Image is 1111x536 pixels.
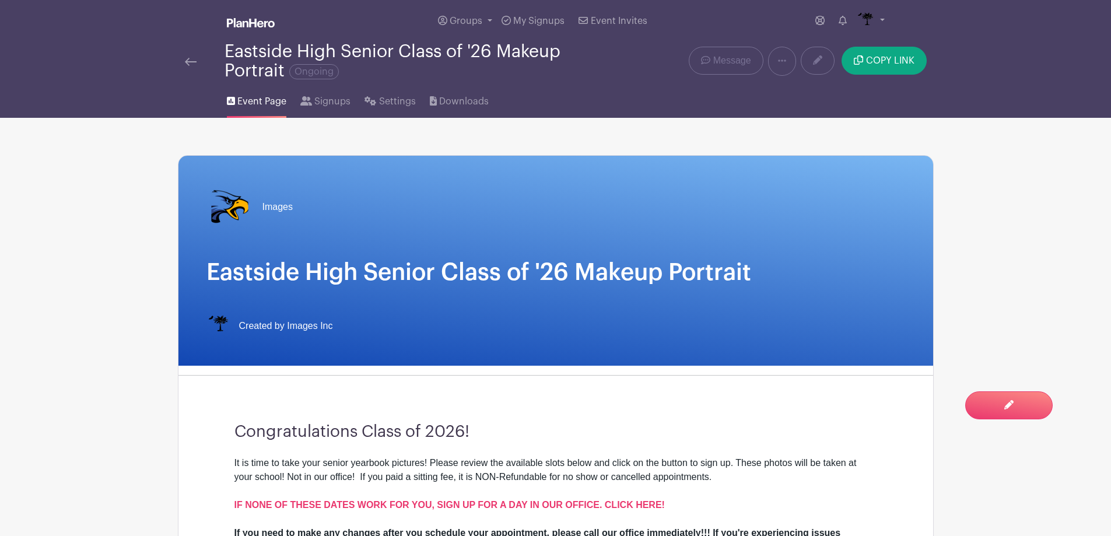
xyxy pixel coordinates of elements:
img: IMAGES%20logo%20transparenT%20PNG%20s.png [206,314,230,338]
a: Settings [365,80,415,118]
img: logo_white-6c42ec7e38ccf1d336a20a19083b03d10ae64f83f12c07503d8b9e83406b4c7d.svg [227,18,275,27]
span: Ongoing [289,64,339,79]
div: Eastside High Senior Class of '26 Makeup Portrait [225,42,602,80]
span: Created by Images Inc [239,319,333,333]
span: Event Invites [591,16,647,26]
a: IF NONE OF THESE DATES WORK FOR YOU, SIGN UP FOR A DAY IN OUR OFFICE. CLICK HERE! [234,500,665,510]
span: COPY LINK [866,56,914,65]
img: eastside%20transp..png [206,184,253,230]
span: Images [262,200,293,214]
span: Signups [314,94,351,108]
div: It is time to take your senior yearbook pictures! Please review the available slots below and cli... [234,456,877,526]
a: Downloads [430,80,489,118]
h1: Eastside High Senior Class of '26 Makeup Portrait [206,258,905,286]
span: Event Page [237,94,286,108]
span: My Signups [513,16,565,26]
span: Groups [450,16,482,26]
a: Signups [300,80,351,118]
span: Message [713,54,751,68]
h3: Congratulations Class of 2026! [234,422,877,442]
a: Event Page [227,80,286,118]
span: Settings [379,94,416,108]
a: Message [689,47,763,75]
button: COPY LINK [842,47,926,75]
img: IMAGES%20logo%20transparenT%20PNG%20s.png [856,12,875,30]
span: Downloads [439,94,489,108]
img: back-arrow-29a5d9b10d5bd6ae65dc969a981735edf675c4d7a1fe02e03b50dbd4ba3cdb55.svg [185,58,197,66]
